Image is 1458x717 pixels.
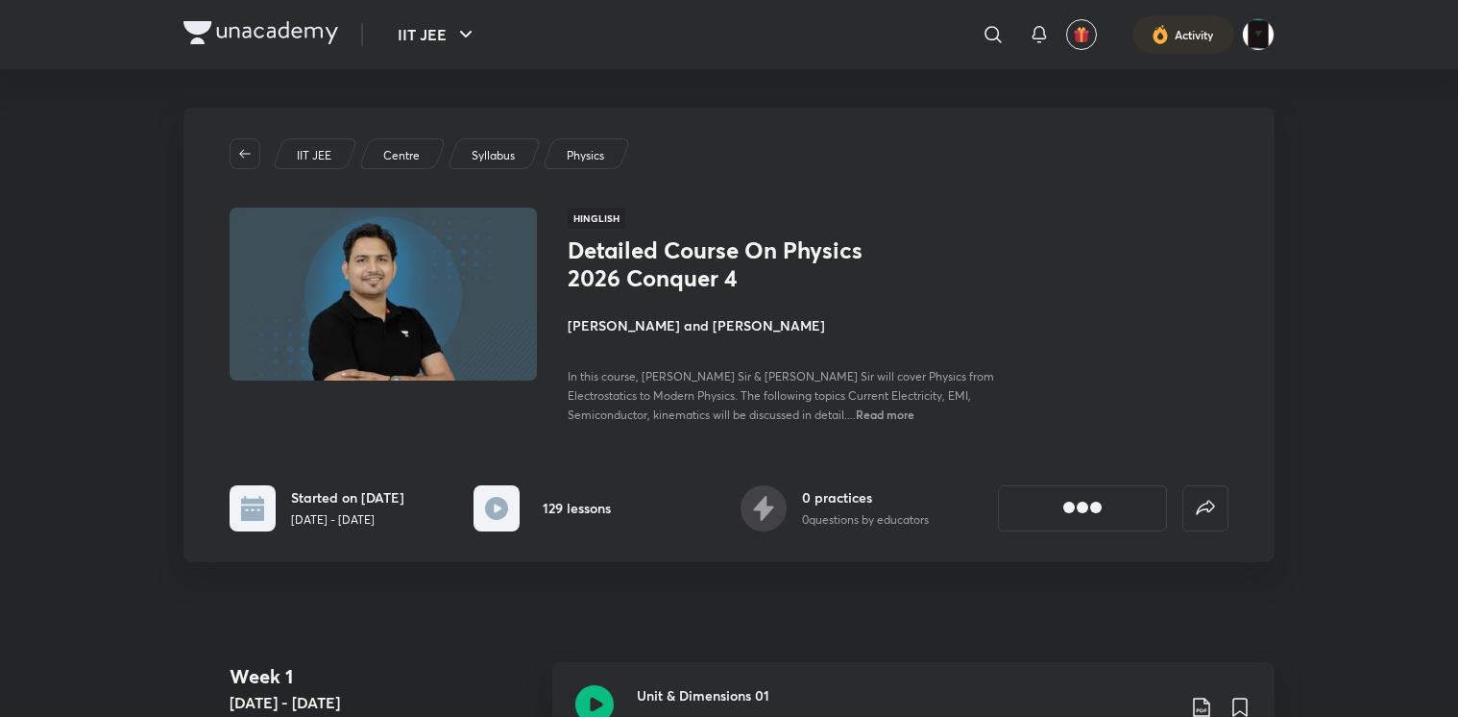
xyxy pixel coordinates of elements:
[469,147,519,164] a: Syllabus
[1073,26,1090,43] img: avatar
[637,685,1175,705] h3: Unit & Dimensions 01
[1242,18,1275,51] img: Anurag Agarwal
[998,485,1167,532] button: [object Object]
[227,206,540,383] img: Thumbnail
[297,147,331,164] p: IIT JEE
[230,691,537,714] h5: [DATE] - [DATE]
[567,147,604,164] p: Physics
[568,369,994,422] span: In this course, [PERSON_NAME] Sir & [PERSON_NAME] Sir will cover Physics from Electrostatics to M...
[564,147,608,164] a: Physics
[386,15,489,54] button: IIT JEE
[543,498,611,518] h6: 129 lessons
[1182,485,1228,532] button: false
[472,147,515,164] p: Syllabus
[568,208,625,229] span: Hinglish
[383,147,420,164] p: Centre
[802,487,929,507] h6: 0 practices
[856,407,914,422] span: Read more
[1066,19,1097,50] button: avatar
[291,511,404,529] p: [DATE] - [DATE]
[802,511,929,529] p: 0 questions by educators
[291,487,404,507] h6: Started on [DATE]
[294,147,335,164] a: IIT JEE
[183,21,338,44] img: Company Logo
[568,236,882,292] h1: Detailed Course On Physics 2026 Conquer 4
[568,315,998,335] h4: [PERSON_NAME] and [PERSON_NAME]
[1152,23,1169,46] img: activity
[183,21,338,49] a: Company Logo
[380,147,424,164] a: Centre
[230,662,537,691] h4: Week 1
